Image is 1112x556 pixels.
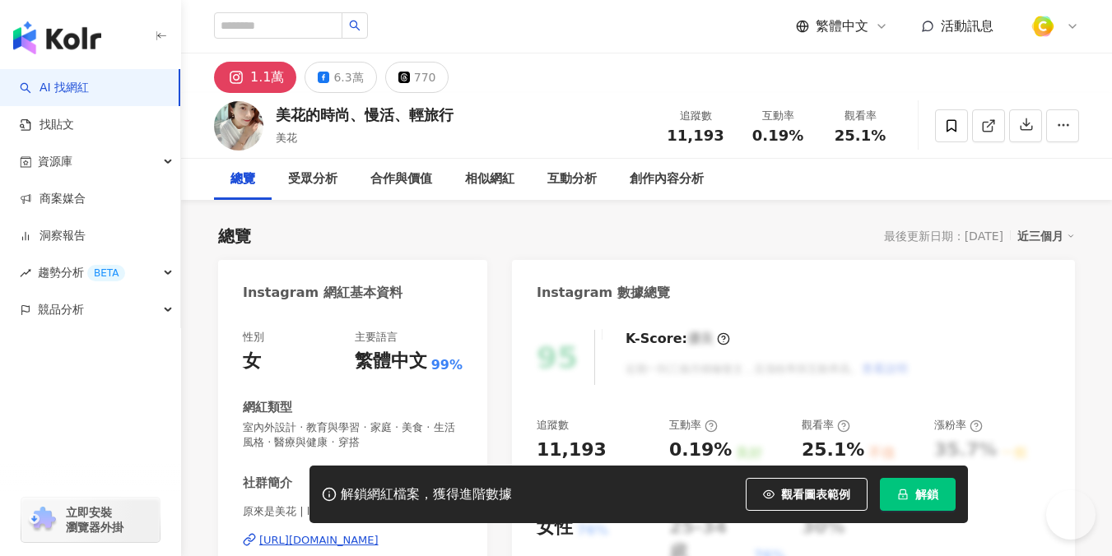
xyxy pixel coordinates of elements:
[13,21,101,54] img: logo
[431,356,463,374] span: 99%
[38,254,125,291] span: 趨勢分析
[1027,11,1058,42] img: %E6%96%B9%E5%BD%A2%E7%B4%94.png
[341,486,512,503] div: 解鎖網紅檔案，獲得進階數據
[20,80,89,96] a: searchAI 找網紅
[276,132,297,144] span: 美花
[20,267,31,279] span: rise
[547,169,597,189] div: 互動分析
[835,127,886,144] span: 25.1%
[829,108,891,124] div: 觀看率
[414,66,436,89] div: 770
[537,515,573,540] div: 女性
[385,62,449,93] button: 770
[349,20,361,31] span: search
[781,488,850,501] span: 觀看圖表範例
[66,505,123,535] span: 立即安裝 瀏覽器外掛
[214,101,263,151] img: KOL Avatar
[630,169,704,189] div: 創作內容分析
[915,488,938,501] span: 解鎖
[20,228,86,244] a: 洞察報告
[355,330,398,345] div: 主要語言
[934,418,983,433] div: 漲粉率
[250,66,284,89] div: 1.1萬
[537,418,569,433] div: 追蹤數
[87,265,125,281] div: BETA
[880,478,956,511] button: 解鎖
[21,498,160,542] a: chrome extension立即安裝 瀏覽器外掛
[370,169,432,189] div: 合作與價值
[230,169,255,189] div: 總覽
[816,17,868,35] span: 繁體中文
[276,104,454,125] div: 美花的時尚、慢活、輕旅行
[669,438,732,463] div: 0.19%
[537,284,670,302] div: Instagram 數據總覽
[746,478,868,511] button: 觀看圖表範例
[218,225,251,248] div: 總覽
[667,127,723,144] span: 11,193
[897,489,909,500] span: lock
[884,229,1003,243] div: 最後更新日期：[DATE]
[1017,225,1075,247] div: 近三個月
[626,330,730,348] div: K-Score :
[305,62,376,93] button: 6.3萬
[38,143,72,180] span: 資源庫
[26,507,58,533] img: chrome extension
[243,284,402,302] div: Instagram 網紅基本資料
[537,438,607,463] div: 11,193
[243,349,261,374] div: 女
[243,420,463,450] span: 室內外設計 · 教育與學習 · 家庭 · 美食 · 生活風格 · 醫療與健康 · 穿搭
[243,533,463,548] a: [URL][DOMAIN_NAME]
[288,169,337,189] div: 受眾分析
[802,438,864,463] div: 25.1%
[752,127,803,144] span: 0.19%
[664,108,727,124] div: 追蹤數
[465,169,514,189] div: 相似網紅
[941,18,993,34] span: 活動訊息
[333,66,363,89] div: 6.3萬
[259,533,379,548] div: [URL][DOMAIN_NAME]
[243,330,264,345] div: 性別
[214,62,296,93] button: 1.1萬
[747,108,809,124] div: 互動率
[20,191,86,207] a: 商案媒合
[243,399,292,416] div: 網紅類型
[38,291,84,328] span: 競品分析
[20,117,74,133] a: 找貼文
[669,418,718,433] div: 互動率
[355,349,427,374] div: 繁體中文
[802,418,850,433] div: 觀看率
